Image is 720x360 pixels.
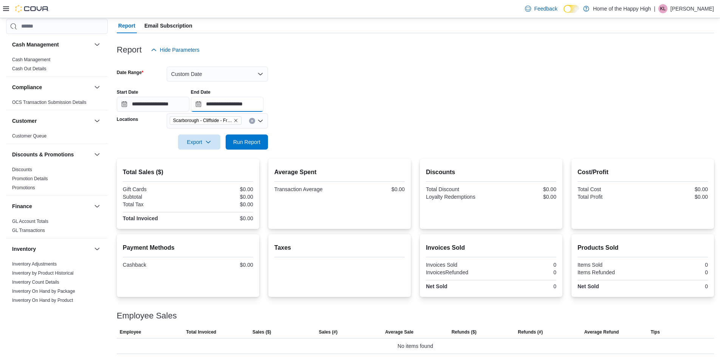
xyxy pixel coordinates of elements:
span: Average Sale [385,329,413,335]
span: GL Account Totals [12,218,48,224]
a: GL Account Totals [12,219,48,224]
span: Export [183,134,216,150]
span: Tips [650,329,660,335]
div: 0 [644,269,708,275]
h3: Discounts & Promotions [12,151,74,158]
span: Inventory Adjustments [12,261,57,267]
span: Inventory Count Details [12,279,59,285]
span: Sales (#) [319,329,338,335]
span: Average Refund [584,329,619,335]
div: Finance [6,217,108,238]
h2: Average Spent [274,168,405,177]
div: 0 [492,283,556,289]
button: Finance [93,202,102,211]
input: Press the down key to open a popover containing a calendar. [117,97,189,112]
h3: Customer [12,117,37,125]
span: Promotions [12,185,35,191]
div: $0.00 [492,194,556,200]
span: Promotion Details [12,176,48,182]
button: Inventory [93,244,102,253]
h2: Total Sales ($) [123,168,253,177]
a: Discounts [12,167,32,172]
div: Gift Cards [123,186,187,192]
a: GL Transactions [12,228,45,233]
a: Inventory Count Details [12,280,59,285]
h2: Payment Methods [123,243,253,252]
span: Cash Management [12,57,50,63]
div: Kiera Laughton [658,4,667,13]
span: Feedback [534,5,557,12]
input: Press the down key to open a popover containing a calendar. [191,97,263,112]
span: KL [660,4,666,13]
a: Customer Queue [12,133,46,139]
a: Inventory Adjustments [12,261,57,267]
div: Total Profit [578,194,641,200]
div: Customer [6,131,108,144]
div: Total Discount [426,186,490,192]
button: Remove Scarborough - Cliffside - Friendly Stranger from selection in this group [234,118,238,123]
button: Clear input [249,118,255,124]
span: Scarborough - Cliffside - Friendly Stranger [170,116,242,125]
div: $0.00 [644,186,708,192]
span: Email Subscription [144,18,192,33]
span: OCS Transaction Submission Details [12,99,87,105]
div: Subtotal [123,194,187,200]
h2: Taxes [274,243,405,252]
button: Discounts & Promotions [12,151,91,158]
div: Total Tax [123,201,187,207]
strong: Net Sold [426,283,447,289]
span: Cash Out Details [12,66,46,72]
button: Compliance [12,83,91,91]
div: Transaction Average [274,186,338,192]
div: Items Sold [578,262,641,268]
a: Inventory by Product Historical [12,270,74,276]
span: Sales ($) [252,329,271,335]
span: Discounts [12,167,32,173]
div: Items Refunded [578,269,641,275]
button: Cash Management [93,40,102,49]
span: Total Invoiced [186,329,216,335]
div: 0 [644,262,708,268]
div: $0.00 [189,186,253,192]
button: Hide Parameters [148,42,203,57]
button: Open list of options [257,118,263,124]
button: Export [178,134,220,150]
h2: Products Sold [578,243,708,252]
button: Finance [12,202,91,210]
label: Start Date [117,89,138,95]
div: $0.00 [341,186,405,192]
div: 0 [492,262,556,268]
h2: Invoices Sold [426,243,556,252]
button: Discounts & Promotions [93,150,102,159]
a: Cash Management [12,57,50,62]
button: Customer [12,117,91,125]
span: GL Transactions [12,227,45,233]
div: $0.00 [189,201,253,207]
h2: Cost/Profit [578,168,708,177]
div: Cashback [123,262,187,268]
span: Report [118,18,135,33]
div: $0.00 [492,186,556,192]
a: Cash Out Details [12,66,46,71]
img: Cova [15,5,49,12]
span: Scarborough - Cliffside - Friendly Stranger [173,117,232,124]
button: Custom Date [167,66,268,82]
h2: Discounts [426,168,556,177]
h3: Inventory [12,245,36,253]
a: Feedback [522,1,560,16]
button: Customer [93,116,102,125]
span: Inventory by Product Historical [12,270,74,276]
div: InvoicesRefunded [426,269,490,275]
div: Total Cost [578,186,641,192]
label: End Date [191,89,211,95]
strong: Total Invoiced [123,215,158,221]
h3: Finance [12,202,32,210]
span: Employee [120,329,141,335]
button: Cash Management [12,41,91,48]
div: Loyalty Redemptions [426,194,490,200]
p: Home of the Happy High [593,4,651,13]
span: No items found [398,341,433,351]
h3: Employee Sales [117,311,177,320]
